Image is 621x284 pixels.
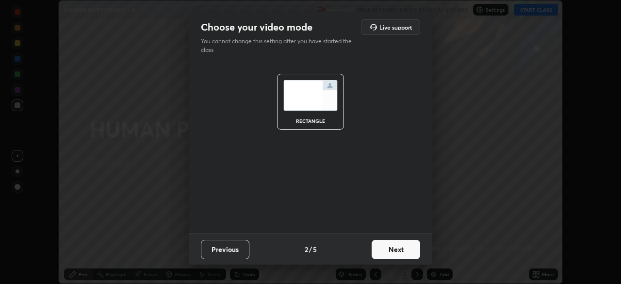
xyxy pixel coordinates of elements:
[379,24,412,30] h5: Live support
[291,118,330,123] div: rectangle
[313,244,317,254] h4: 5
[283,80,338,111] img: normalScreenIcon.ae25ed63.svg
[201,37,358,54] p: You cannot change this setting after you have started the class
[372,240,420,259] button: Next
[305,244,308,254] h4: 2
[201,21,312,33] h2: Choose your video mode
[309,244,312,254] h4: /
[201,240,249,259] button: Previous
